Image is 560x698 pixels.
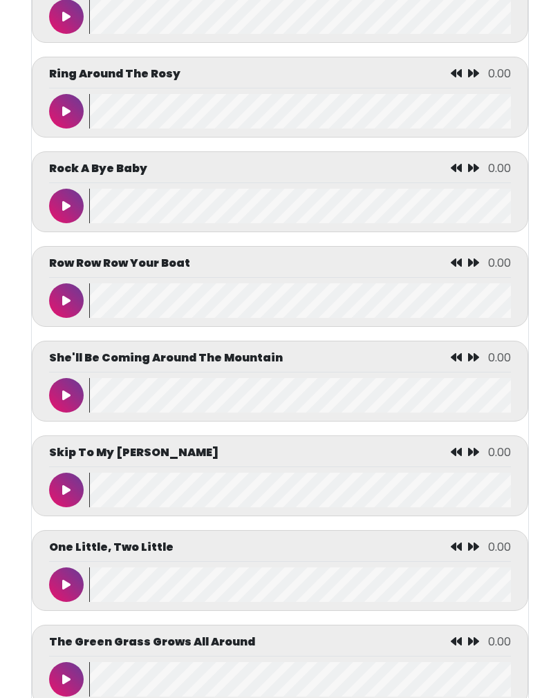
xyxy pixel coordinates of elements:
p: Skip To My [PERSON_NAME] [49,444,218,461]
p: Row Row Row Your Boat [49,255,190,272]
span: 0.00 [488,66,511,82]
p: One Little, Two Little [49,539,174,556]
span: 0.00 [488,160,511,176]
p: The Green Grass Grows All Around [49,634,255,650]
p: Rock A Bye Baby [49,160,147,177]
span: 0.00 [488,539,511,555]
span: 0.00 [488,634,511,650]
span: 0.00 [488,444,511,460]
p: She'll Be Coming Around The Mountain [49,350,283,366]
p: Ring Around The Rosy [49,66,180,82]
span: 0.00 [488,350,511,366]
span: 0.00 [488,255,511,271]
